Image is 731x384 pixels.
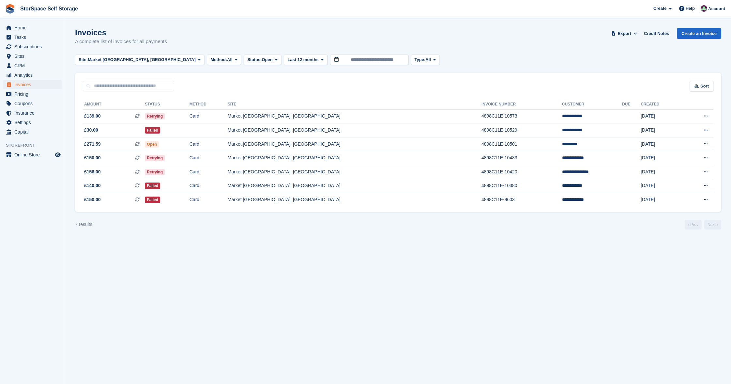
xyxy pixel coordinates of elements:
[190,193,228,207] td: Card
[228,165,481,179] td: Market [GEOGRAPHIC_DATA], [GEOGRAPHIC_DATA]
[3,23,62,32] a: menu
[75,221,92,228] div: 7 results
[3,33,62,42] a: menu
[3,61,62,70] a: menu
[227,56,233,63] span: All
[190,179,228,193] td: Card
[685,220,702,230] a: Previous
[3,89,62,99] a: menu
[641,109,682,123] td: [DATE]
[3,52,62,61] a: menu
[14,61,53,70] span: CRM
[701,5,707,12] img: Ross Hadlington
[700,83,709,89] span: Sort
[145,113,165,120] span: Retrying
[481,179,562,193] td: 4898C11E-10380
[14,108,53,118] span: Insurance
[14,127,53,136] span: Capital
[14,99,53,108] span: Coupons
[190,99,228,110] th: Method
[610,28,639,39] button: Export
[228,109,481,123] td: Market [GEOGRAPHIC_DATA], [GEOGRAPHIC_DATA]
[14,89,53,99] span: Pricing
[6,142,65,149] span: Storefront
[3,127,62,136] a: menu
[83,99,145,110] th: Amount
[84,141,101,148] span: £271.59
[228,179,481,193] td: Market [GEOGRAPHIC_DATA], [GEOGRAPHIC_DATA]
[641,165,682,179] td: [DATE]
[3,150,62,159] a: menu
[79,56,88,63] span: Site:
[145,99,190,110] th: Status
[5,4,15,14] img: stora-icon-8386f47178a22dfd0bd8f6a31ec36ba5ce8667c1dd55bd0f319d3a0aa187defe.svg
[190,165,228,179] td: Card
[481,137,562,151] td: 4898C11E-10501
[145,183,160,189] span: Failed
[708,6,725,12] span: Account
[244,55,281,65] button: Status: Open
[190,151,228,165] td: Card
[3,118,62,127] a: menu
[641,179,682,193] td: [DATE]
[262,56,272,63] span: Open
[287,56,318,63] span: Last 12 months
[415,56,426,63] span: Type:
[622,99,641,110] th: Due
[3,71,62,80] a: menu
[75,38,167,45] p: A complete list of invoices for all payments
[481,99,562,110] th: Invoice Number
[75,28,167,37] h1: Invoices
[481,165,562,179] td: 4898C11E-10420
[686,5,695,12] span: Help
[481,123,562,137] td: 4898C11E-10529
[190,137,228,151] td: Card
[618,30,631,37] span: Export
[88,56,196,63] span: Market [GEOGRAPHIC_DATA], [GEOGRAPHIC_DATA]
[14,80,53,89] span: Invoices
[284,55,327,65] button: Last 12 months
[84,196,101,203] span: £150.00
[190,109,228,123] td: Card
[54,151,62,159] a: Preview store
[145,141,159,148] span: Open
[228,99,481,110] th: Site
[84,113,101,120] span: £139.00
[683,220,723,230] nav: Page
[247,56,262,63] span: Status:
[641,28,672,39] a: Credit Notes
[207,55,241,65] button: Method: All
[228,193,481,207] td: Market [GEOGRAPHIC_DATA], [GEOGRAPHIC_DATA]
[481,193,562,207] td: 4898C11E-9603
[3,42,62,51] a: menu
[653,5,666,12] span: Create
[641,137,682,151] td: [DATE]
[425,56,431,63] span: All
[145,127,160,134] span: Failed
[75,55,204,65] button: Site: Market [GEOGRAPHIC_DATA], [GEOGRAPHIC_DATA]
[641,99,682,110] th: Created
[228,151,481,165] td: Market [GEOGRAPHIC_DATA], [GEOGRAPHIC_DATA]
[3,99,62,108] a: menu
[641,193,682,207] td: [DATE]
[84,182,101,189] span: £140.00
[84,127,98,134] span: £30.00
[14,71,53,80] span: Analytics
[14,42,53,51] span: Subscriptions
[14,23,53,32] span: Home
[3,80,62,89] a: menu
[641,123,682,137] td: [DATE]
[3,108,62,118] a: menu
[641,151,682,165] td: [DATE]
[14,118,53,127] span: Settings
[14,52,53,61] span: Sites
[145,197,160,203] span: Failed
[84,168,101,175] span: £156.00
[18,3,81,14] a: StorSpace Self Storage
[210,56,227,63] span: Method:
[14,33,53,42] span: Tasks
[481,151,562,165] td: 4898C11E-10483
[481,109,562,123] td: 4898C11E-10573
[145,155,165,161] span: Retrying
[704,220,721,230] a: Next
